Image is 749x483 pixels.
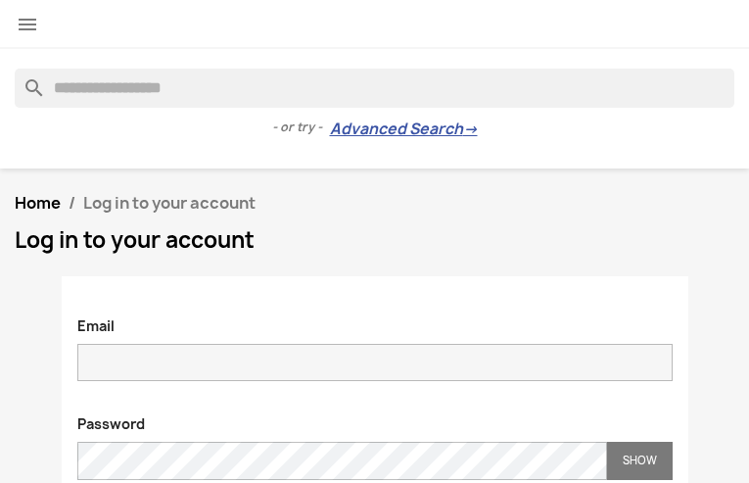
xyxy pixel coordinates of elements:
[607,442,673,480] button: Show
[272,118,330,137] span: - or try -
[63,307,129,336] label: Email
[15,69,38,92] i: search
[15,228,734,252] h1: Log in to your account
[15,69,734,108] input: Search
[16,13,39,36] i: 
[83,192,256,214] span: Log in to your account
[77,442,607,480] input: Password input
[15,192,61,214] a: Home
[63,405,160,434] label: Password
[463,120,478,139] span: →
[330,120,478,139] a: Advanced Search→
